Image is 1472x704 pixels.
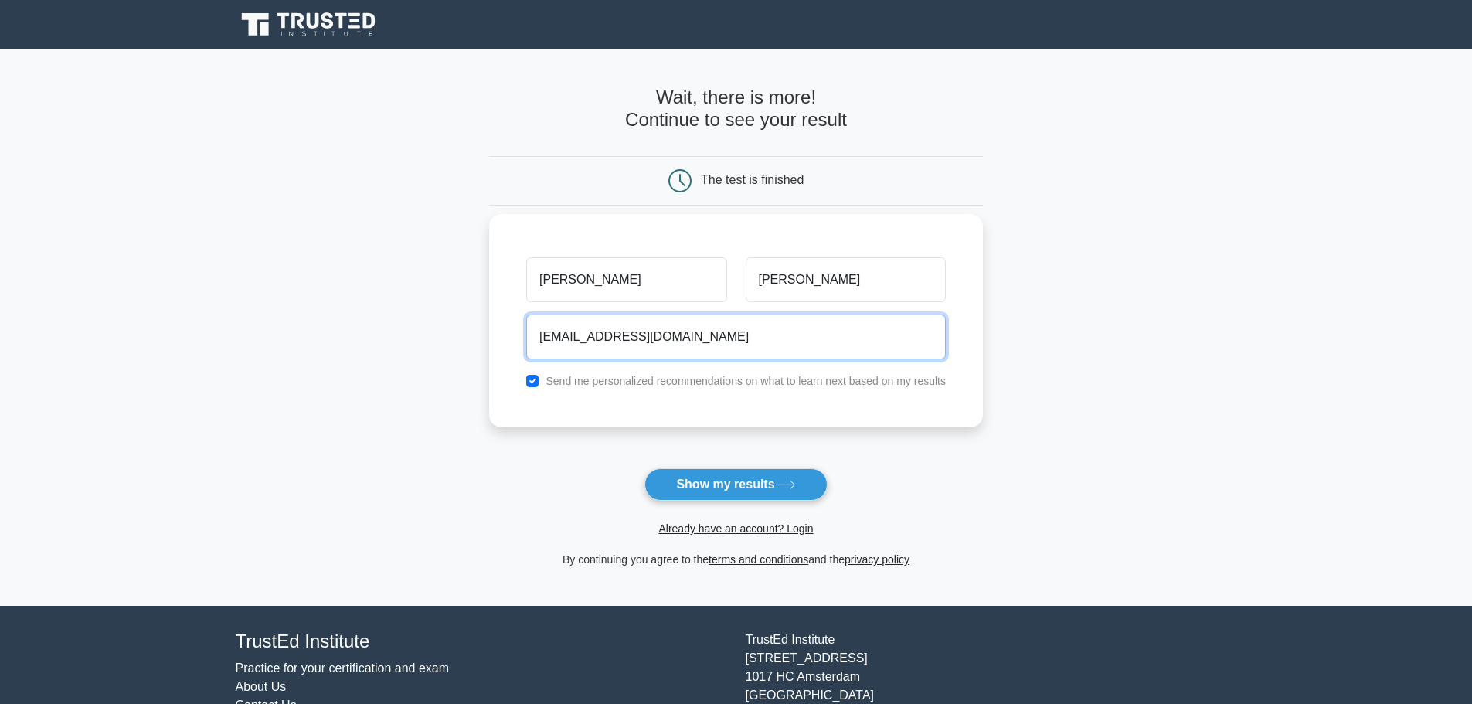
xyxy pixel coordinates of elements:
[845,553,909,566] a: privacy policy
[658,522,813,535] a: Already have an account? Login
[526,257,726,302] input: First name
[546,375,946,387] label: Send me personalized recommendations on what to learn next based on my results
[236,631,727,653] h4: TrustEd Institute
[236,661,450,675] a: Practice for your certification and exam
[526,315,946,359] input: Email
[701,173,804,186] div: The test is finished
[746,257,946,302] input: Last name
[709,553,808,566] a: terms and conditions
[644,468,827,501] button: Show my results
[236,680,287,693] a: About Us
[489,87,983,131] h4: Wait, there is more! Continue to see your result
[480,550,992,569] div: By continuing you agree to the and the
